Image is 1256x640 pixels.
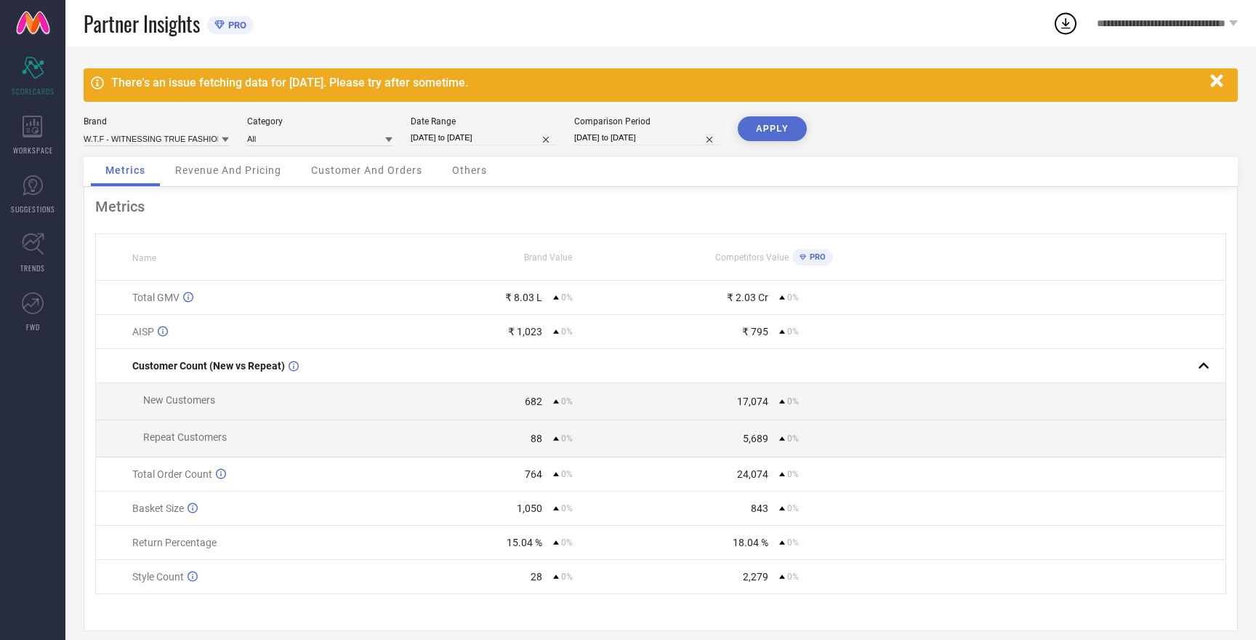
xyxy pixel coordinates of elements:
span: FWD [26,321,40,332]
div: ₹ 1,023 [508,326,542,337]
span: Customer Count (New vs Repeat) [132,360,285,372]
span: Return Percentage [132,537,217,548]
button: APPLY [738,116,807,141]
span: Name [132,253,156,263]
span: Basket Size [132,503,184,514]
div: Comparison Period [574,116,720,127]
div: 764 [525,468,542,480]
div: ₹ 795 [742,326,768,337]
span: Customer And Orders [311,164,422,176]
input: Select date range [411,130,556,145]
span: Total GMV [132,292,180,303]
span: Revenue And Pricing [175,164,281,176]
span: 0% [561,469,573,479]
div: 18.04 % [733,537,768,548]
div: 15.04 % [507,537,542,548]
div: Category [247,116,392,127]
span: Metrics [105,164,145,176]
span: PRO [806,252,826,262]
div: 682 [525,396,542,407]
div: ₹ 2.03 Cr [727,292,768,303]
span: 0% [787,469,799,479]
div: 88 [531,433,542,444]
input: Select comparison period [574,130,720,145]
span: 0% [561,292,573,303]
span: Repeat Customers [143,431,227,443]
span: 0% [561,503,573,513]
span: SCORECARDS [12,86,55,97]
span: Others [452,164,487,176]
span: Brand Value [524,252,572,263]
div: 1,050 [517,503,542,514]
div: Open download list [1052,10,1079,36]
span: WORKSPACE [13,145,53,156]
span: 0% [787,433,799,444]
div: 17,074 [737,396,768,407]
span: SUGGESTIONS [11,204,55,215]
span: 0% [787,503,799,513]
div: 843 [751,503,768,514]
div: There's an issue fetching data for [DATE]. Please try after sometime. [111,76,1203,89]
span: 0% [561,572,573,582]
span: Competitors Value [715,252,789,263]
div: 24,074 [737,468,768,480]
div: Date Range [411,116,556,127]
span: 0% [787,572,799,582]
span: 0% [561,537,573,548]
span: PRO [225,20,246,31]
div: 5,689 [743,433,768,444]
div: 2,279 [743,571,768,583]
span: 0% [787,396,799,407]
div: 28 [531,571,542,583]
span: Total Order Count [132,468,212,480]
div: ₹ 8.03 L [505,292,542,303]
span: 0% [561,396,573,407]
span: New Customers [143,394,215,406]
span: 0% [787,537,799,548]
div: Metrics [95,198,1226,215]
span: 0% [561,327,573,337]
div: Brand [84,116,229,127]
span: Partner Insights [84,9,200,39]
span: AISP [132,326,154,337]
span: Style Count [132,571,184,583]
span: 0% [561,433,573,444]
span: 0% [787,292,799,303]
span: 0% [787,327,799,337]
span: TRENDS [20,263,45,273]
